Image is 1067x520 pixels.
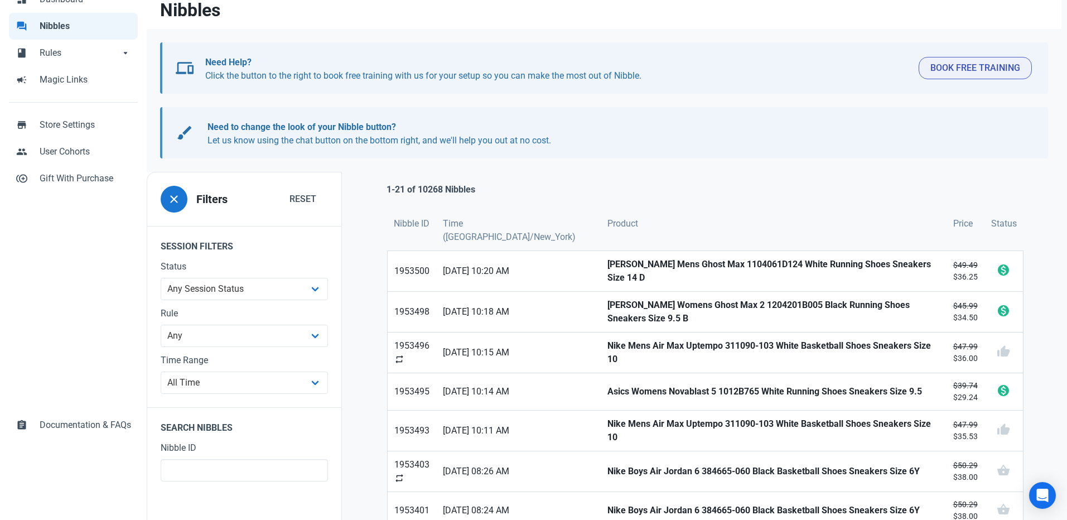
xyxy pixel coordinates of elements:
span: monetization_on [997,304,1010,317]
span: Documentation & FAQs [40,418,131,432]
small: $38.00 [953,460,978,483]
a: campaignMagic Links [9,66,138,93]
legend: Session Filters [147,226,341,260]
span: Magic Links [40,73,131,86]
a: $47.99$35.53 [947,411,984,451]
a: $50.29$38.00 [947,451,984,492]
a: [DATE] 10:20 AM [436,251,601,291]
span: monetization_on [997,263,1010,277]
label: Nibble ID [161,441,328,455]
span: [DATE] 10:18 AM [443,305,594,319]
s: $39.74 [953,381,978,390]
h3: Filters [196,193,228,206]
button: close [161,186,187,213]
small: $29.24 [953,380,978,403]
a: 1953496repeat [388,333,436,373]
span: thumb_up [997,423,1010,436]
span: Rules [40,46,120,60]
span: Store Settings [40,118,131,132]
label: Rule [161,307,328,320]
span: repeat [394,473,404,483]
p: Let us know using the chat button on the bottom right, and we'll help you out at no cost. [207,121,1021,147]
a: $49.49$36.25 [947,251,984,291]
span: Product [607,217,638,230]
a: 1953403repeat [388,451,436,492]
strong: Nike Boys Air Jordan 6 384665-060 Black Basketball Shoes Sneakers Size 6Y [607,504,940,517]
button: Book Free Training [919,57,1032,79]
a: monetization_on [984,373,1023,410]
span: Price [953,217,973,230]
a: 1953498 [388,292,436,332]
a: Nike Boys Air Jordan 6 384665-060 Black Basketball Shoes Sneakers Size 6Y [601,451,947,492]
s: $45.99 [953,301,978,310]
a: control_point_duplicateGift With Purchase [9,165,138,192]
span: [DATE] 08:24 AM [443,504,594,517]
a: monetization_on [984,292,1023,332]
span: [DATE] 10:14 AM [443,385,594,398]
p: 1-21 of 10268 Nibbles [387,183,475,196]
a: [DATE] 10:11 AM [436,411,601,451]
strong: Asics Womens Novablast 5 1012B765 White Running Shoes Sneakers Size 9.5 [607,385,940,398]
a: 1953493 [388,411,436,451]
a: [DATE] 10:15 AM [436,333,601,373]
span: thumb_up [997,345,1010,358]
small: $36.00 [953,341,978,364]
button: Reset [278,188,328,210]
div: Open Intercom Messenger [1029,482,1056,509]
span: Book Free Training [930,61,1020,75]
s: $50.29 [953,500,978,509]
span: shopping_basket [997,464,1010,477]
a: thumb_up [984,411,1023,451]
small: $35.53 [953,419,978,442]
a: Nike Mens Air Max Uptempo 311090-103 White Basketball Shoes Sneakers Size 10 [601,411,947,451]
span: [DATE] 08:26 AM [443,465,594,478]
strong: Nike Mens Air Max Uptempo 311090-103 White Basketball Shoes Sneakers Size 10 [607,417,940,444]
span: [DATE] 10:15 AM [443,346,594,359]
a: thumb_up [984,333,1023,373]
span: store [16,118,27,129]
span: Status [991,217,1017,230]
span: User Cohorts [40,145,131,158]
a: 1953500 [388,251,436,291]
a: Asics Womens Novablast 5 1012B765 White Running Shoes Sneakers Size 9.5 [601,373,947,410]
span: repeat [394,354,404,364]
a: 1953495 [388,373,436,410]
s: $47.99 [953,420,978,429]
span: control_point_duplicate [16,172,27,183]
b: Need Help? [205,57,252,68]
a: [PERSON_NAME] Mens Ghost Max 1104061D124 White Running Shoes Sneakers Size 14 D [601,251,947,291]
small: $34.50 [953,300,978,324]
strong: [PERSON_NAME] Womens Ghost Max 2 1204201B005 Black Running Shoes Sneakers Size 9.5 B [607,298,940,325]
strong: Nike Boys Air Jordan 6 384665-060 Black Basketball Shoes Sneakers Size 6Y [607,465,940,478]
a: assignmentDocumentation & FAQs [9,412,138,439]
b: Need to change the look of your Nibble button? [207,122,396,132]
a: $39.74$29.24 [947,373,984,410]
a: peopleUser Cohorts [9,138,138,165]
small: $36.25 [953,259,978,283]
a: bookRulesarrow_drop_down [9,40,138,66]
s: $50.29 [953,461,978,470]
a: $47.99$36.00 [947,333,984,373]
label: Time Range [161,354,328,367]
span: [DATE] 10:20 AM [443,264,594,278]
span: people [16,145,27,156]
span: assignment [16,418,27,430]
a: [DATE] 08:26 AM [436,451,601,492]
a: $45.99$34.50 [947,292,984,332]
span: book [16,46,27,57]
strong: Nike Mens Air Max Uptempo 311090-103 White Basketball Shoes Sneakers Size 10 [607,339,940,366]
s: $47.99 [953,342,978,351]
span: monetization_on [997,384,1010,397]
p: Click the button to the right to book free training with us for your setup so you can make the mo... [205,56,910,83]
legend: Search Nibbles [147,407,341,441]
span: close [167,192,181,206]
span: Gift With Purchase [40,172,131,185]
span: [DATE] 10:11 AM [443,424,594,437]
strong: [PERSON_NAME] Mens Ghost Max 1104061D124 White Running Shoes Sneakers Size 14 D [607,258,940,285]
a: [PERSON_NAME] Womens Ghost Max 2 1204201B005 Black Running Shoes Sneakers Size 9.5 B [601,292,947,332]
a: monetization_on [984,251,1023,291]
a: shopping_basket [984,451,1023,492]
span: shopping_basket [997,503,1010,516]
label: Status [161,260,328,273]
a: [DATE] 10:18 AM [436,292,601,332]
